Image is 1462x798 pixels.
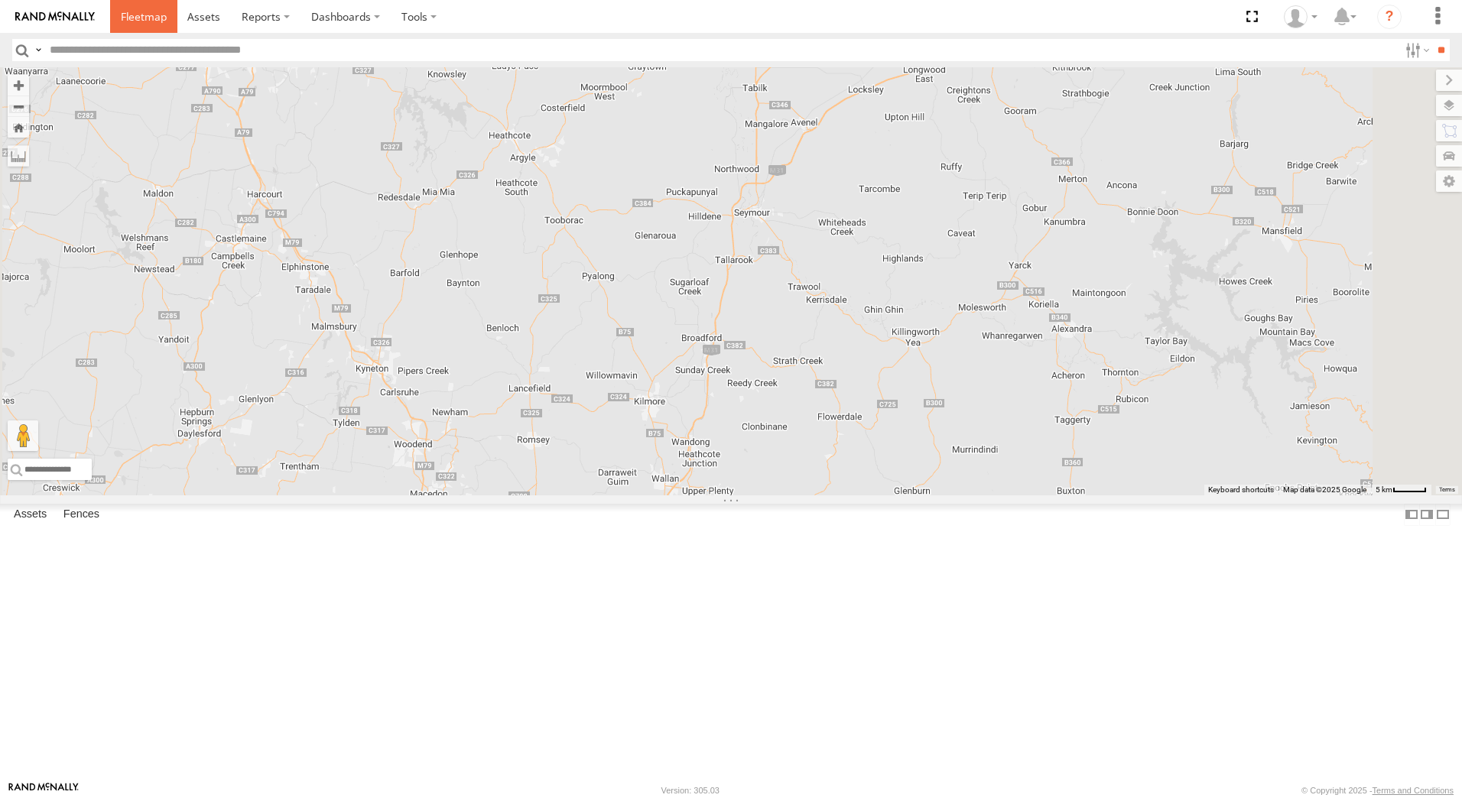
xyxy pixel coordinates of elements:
[1301,786,1454,795] div: © Copyright 2025 -
[1376,485,1392,494] span: 5 km
[8,96,29,117] button: Zoom out
[6,504,54,525] label: Assets
[56,504,107,525] label: Fences
[1404,504,1419,526] label: Dock Summary Table to the Left
[1436,170,1462,192] label: Map Settings
[1283,485,1366,494] span: Map data ©2025 Google
[661,786,720,795] div: Version: 305.03
[1439,487,1455,493] a: Terms
[8,420,38,451] button: Drag Pegman onto the map to open Street View
[15,11,95,22] img: rand-logo.svg
[1435,504,1451,526] label: Hide Summary Table
[1208,485,1274,495] button: Keyboard shortcuts
[8,117,29,138] button: Zoom Home
[1373,786,1454,795] a: Terms and Conditions
[1419,504,1434,526] label: Dock Summary Table to the Right
[1278,5,1323,28] div: Bruce Swift
[1377,5,1402,29] i: ?
[32,39,44,61] label: Search Query
[8,783,79,798] a: Visit our Website
[1371,485,1431,495] button: Map Scale: 5 km per 41 pixels
[8,75,29,96] button: Zoom in
[1399,39,1432,61] label: Search Filter Options
[8,145,29,167] label: Measure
